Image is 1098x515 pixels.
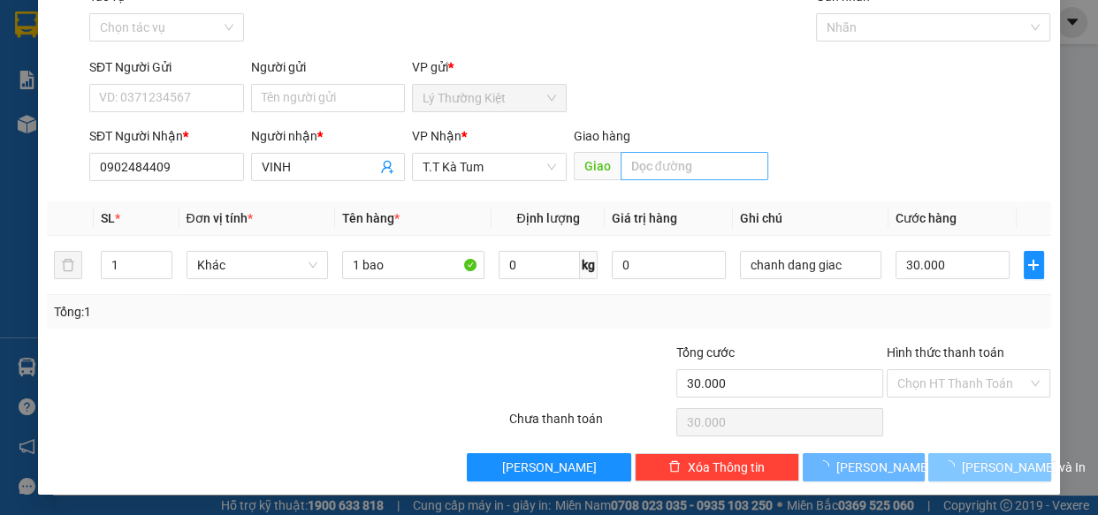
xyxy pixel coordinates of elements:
span: Tên hàng [342,211,400,225]
span: Giao hàng [574,129,630,143]
span: Lý Thường Kiệt [423,85,556,111]
div: Chưa thanh toán [507,409,675,440]
div: cuong [169,57,348,79]
span: kg [580,251,598,279]
span: user-add [380,160,394,174]
div: Người nhận [251,126,406,146]
span: Định lượng [516,211,579,225]
input: Dọc đường [621,152,768,180]
span: Giao [574,152,621,180]
div: 40.000 [166,114,350,139]
span: VP Nhận [412,129,461,143]
span: Khác [197,252,318,278]
div: Tổng: 1 [54,302,425,322]
span: Cước hàng [896,211,957,225]
span: Đơn vị tính [187,211,253,225]
div: VP gửi [412,57,567,77]
input: Ghi Chú [740,251,882,279]
div: Người gửi [251,57,406,77]
button: [PERSON_NAME] [803,453,925,481]
span: loading [942,460,962,473]
button: [PERSON_NAME] và In [928,453,1050,481]
span: loading [817,460,836,473]
input: 0 [612,251,726,279]
button: deleteXóa Thông tin [635,453,799,481]
span: [PERSON_NAME] và In [962,458,1086,477]
span: T.T Kà Tum [423,154,556,180]
div: SĐT Người Gửi [89,57,244,77]
span: [PERSON_NAME] [836,458,931,477]
div: SĐT Người Nhận [89,126,244,146]
span: delete [668,460,681,474]
span: Giá trị hàng [612,211,677,225]
span: Tổng cước [676,345,735,360]
button: delete [54,251,82,279]
span: Gửi: [15,17,42,35]
div: BX [GEOGRAPHIC_DATA] [169,15,348,57]
label: Hình thức thanh toán [887,345,1004,360]
div: Lý Thường Kiệt [15,15,156,57]
th: Ghi chú [733,201,889,236]
input: VD: Bàn, Ghế [342,251,484,279]
span: plus [1025,258,1043,272]
span: Nhận: [169,17,211,35]
button: plus [1024,251,1044,279]
span: SL [101,211,115,225]
span: Xóa Thông tin [688,458,765,477]
span: [PERSON_NAME] [502,458,597,477]
div: 0358034457 [169,79,348,103]
button: [PERSON_NAME] [467,453,631,481]
span: CC : [166,118,191,137]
